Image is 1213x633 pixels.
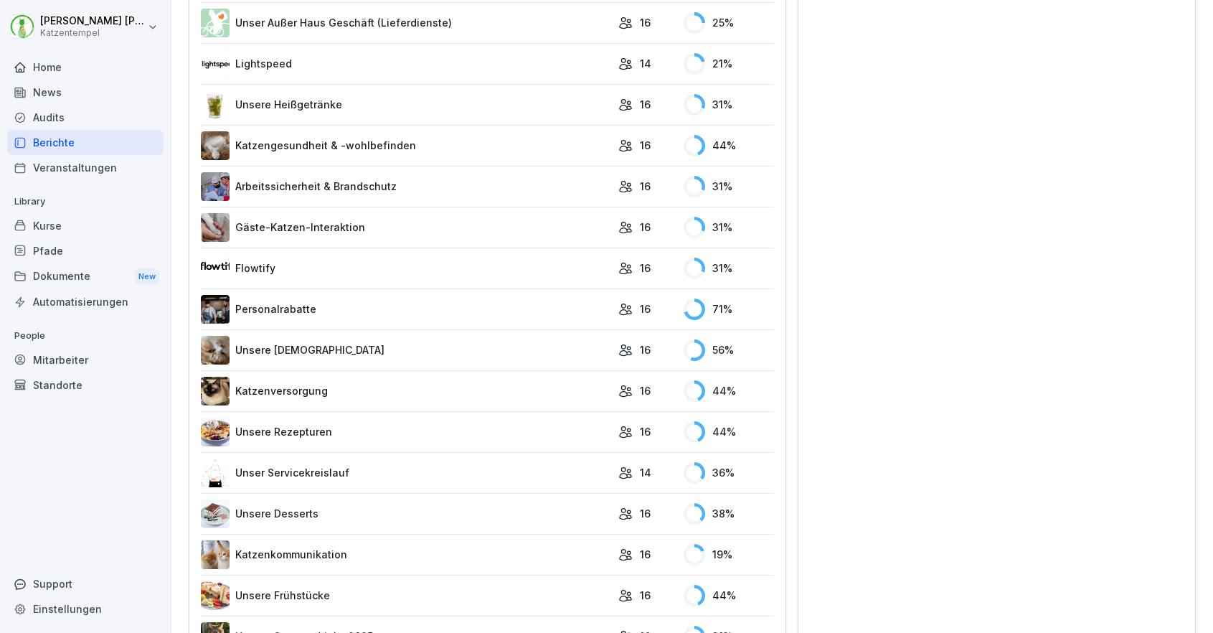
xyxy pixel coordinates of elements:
[201,459,230,487] img: s5qnd9q1m875ulmi6z3g1v03.png
[201,418,230,446] img: cs7wf0v7zfc7wxyq1wqcbqo4.png
[7,347,164,372] a: Mitarbeiter
[201,9,611,37] a: Unser Außer Haus Geschäft (Lieferdienste)
[640,342,651,357] p: 16
[7,372,164,398] a: Standorte
[201,131,230,160] img: rxjswh0vui7qq7b39tbuj2fl.png
[7,289,164,314] a: Automatisierungen
[7,263,164,290] div: Dokumente
[684,503,774,525] div: 38 %
[201,377,230,405] img: xm6kh0ygkno3b9579tdjalrr.png
[684,380,774,402] div: 44 %
[7,105,164,130] a: Audits
[684,421,774,443] div: 44 %
[201,172,230,201] img: t9h6bmns6sfqu5d93vdl2u5w.png
[201,213,611,242] a: Gäste-Katzen-Interaktion
[684,135,774,156] div: 44 %
[7,130,164,155] a: Berichte
[640,506,651,521] p: 16
[684,12,774,34] div: 25 %
[201,581,230,610] img: xjb5akufvkicg26u72a6ikpa.png
[201,254,611,283] a: Flowtify
[201,213,230,242] img: l0atb699uij68h2c0ddnh1rz.png
[684,544,774,566] div: 19 %
[201,540,611,569] a: Katzenkommunikation
[201,540,230,569] img: slr3n71ht72n64tortf4spcx.png
[7,55,164,80] a: Home
[201,90,611,119] a: Unsere Heißgetränke
[201,500,230,528] img: uk78nzme8od8c10kt62qgexg.png
[640,97,651,112] p: 16
[201,336,230,365] img: y3z6ijle3m8bd306u2bj53xg.png
[640,588,651,603] p: 16
[684,217,774,238] div: 31 %
[201,172,611,201] a: Arbeitssicherheit & Brandschutz
[640,179,651,194] p: 16
[684,53,774,75] div: 21 %
[201,581,611,610] a: Unsere Frühstücke
[201,295,230,324] img: e8ziyjrh6o0kapfuhyynj7rz.png
[201,418,611,446] a: Unsere Rezepturen
[201,295,611,324] a: Personalrabatte
[640,261,651,276] p: 16
[640,465,651,480] p: 14
[640,301,651,316] p: 16
[684,176,774,197] div: 31 %
[201,500,611,528] a: Unsere Desserts
[640,15,651,30] p: 16
[201,90,230,119] img: h4jpfmohrvkvvnkn07ik53sv.png
[640,424,651,439] p: 16
[7,596,164,622] a: Einstellungen
[684,585,774,606] div: 44 %
[40,15,145,27] p: [PERSON_NAME] [PERSON_NAME]
[201,50,611,78] a: Lightspeed
[684,462,774,484] div: 36 %
[201,9,230,37] img: ollo84c29xlvn4eb9oo12wqj.png
[684,339,774,361] div: 56 %
[7,155,164,180] a: Veranstaltungen
[201,459,611,487] a: Unser Servicekreislauf
[7,324,164,347] p: People
[201,50,230,78] img: k6y1pgdqkvl9m5hj1q85hl9v.png
[201,336,611,365] a: Unsere [DEMOGRAPHIC_DATA]
[7,80,164,105] a: News
[640,138,651,153] p: 16
[640,56,651,71] p: 14
[684,299,774,320] div: 71 %
[135,268,159,285] div: New
[7,263,164,290] a: DokumenteNew
[640,220,651,235] p: 16
[640,383,651,398] p: 16
[7,190,164,213] p: Library
[684,258,774,279] div: 31 %
[7,238,164,263] a: Pfade
[640,547,651,562] p: 16
[40,28,145,38] p: Katzentempel
[201,377,611,405] a: Katzenversorgung
[201,131,611,160] a: Katzengesundheit & -wohlbefinden
[7,213,164,238] a: Kurse
[201,254,230,283] img: dog6yqj7zqg9ablzyyo06exk.png
[684,94,774,116] div: 31 %
[7,571,164,596] div: Support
